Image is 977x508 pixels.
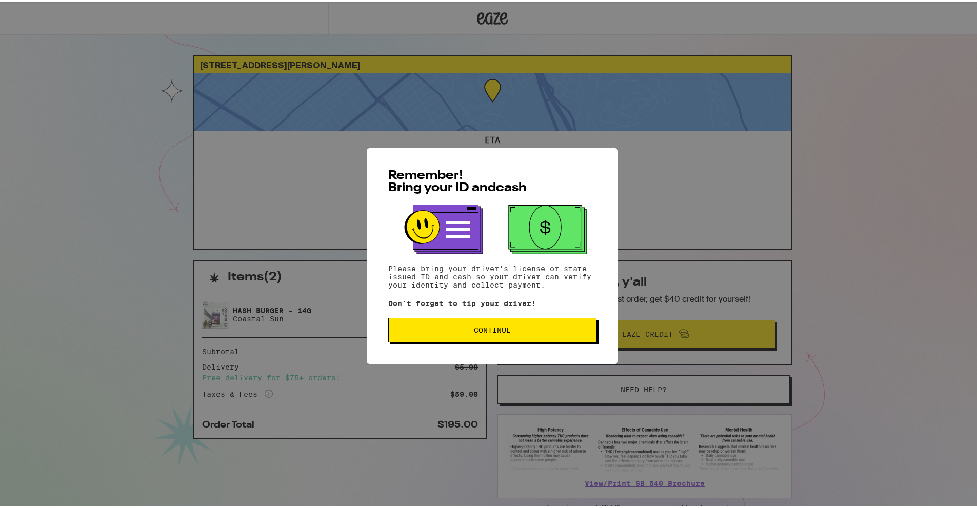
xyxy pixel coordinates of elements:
p: Please bring your driver's license or state issued ID and cash so your driver can verify your ide... [388,262,596,287]
span: Remember! Bring your ID and cash [388,168,527,192]
span: Continue [474,324,511,332]
span: Hi. Need any help? [6,7,74,15]
button: Continue [388,316,596,340]
p: Don't forget to tip your driver! [388,297,596,306]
